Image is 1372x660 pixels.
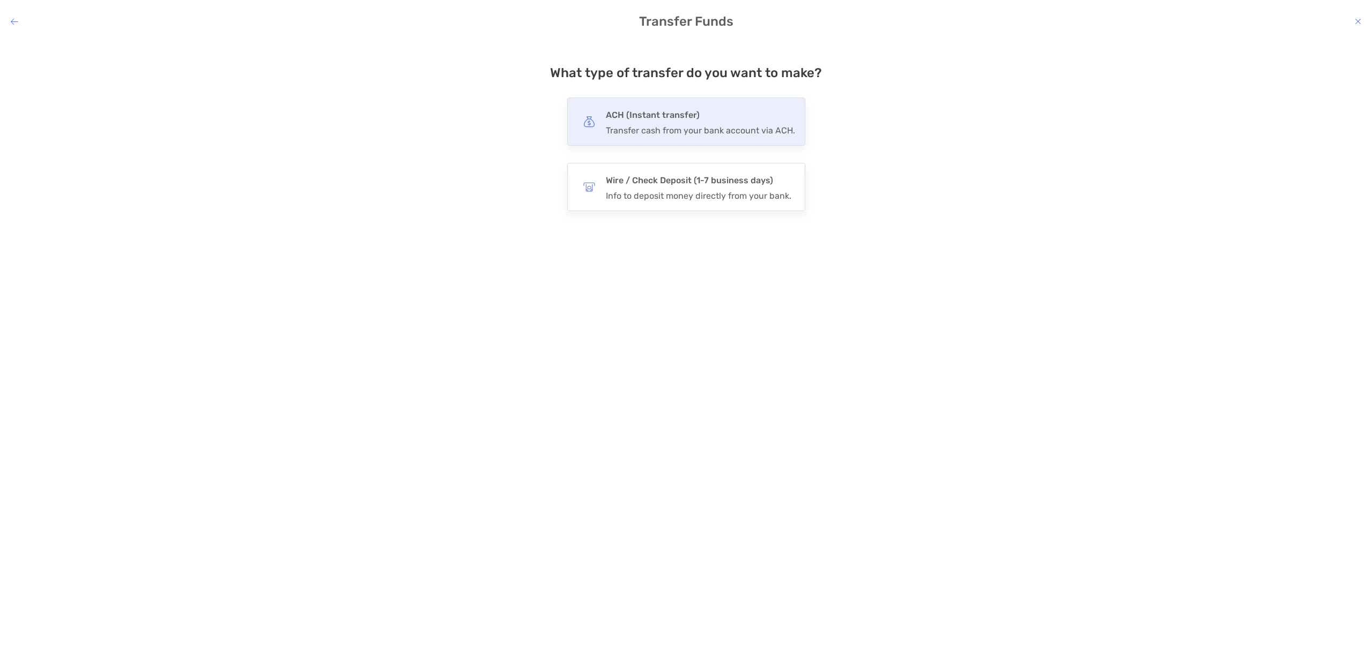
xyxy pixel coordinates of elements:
h4: ACH (Instant transfer) [606,108,795,123]
div: Transfer cash from your bank account via ACH. [606,125,795,136]
h4: Wire / Check Deposit (1-7 business days) [606,173,791,188]
h4: What type of transfer do you want to make? [550,65,822,80]
img: button icon [583,116,595,127]
img: button icon [583,181,595,193]
div: Info to deposit money directly from your bank. [606,191,791,201]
